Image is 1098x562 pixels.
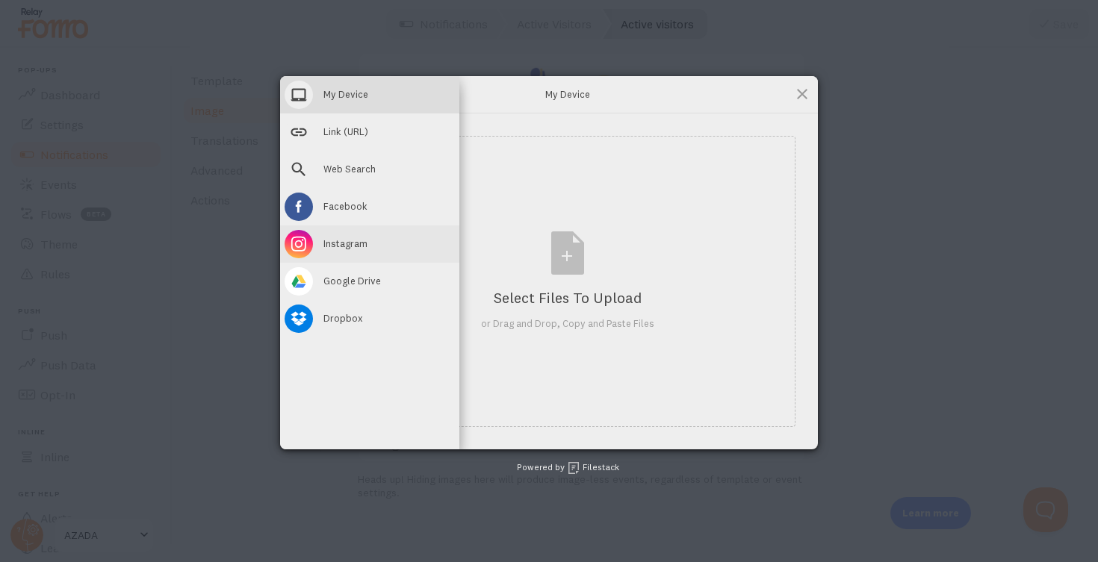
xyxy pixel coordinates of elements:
[323,87,368,101] span: My Device
[323,274,381,287] span: Google Drive
[323,199,367,213] span: Facebook
[481,287,654,308] div: Select Files to Upload
[323,162,376,175] span: Web Search
[418,87,717,101] span: My Device
[323,125,368,138] span: Link (URL)
[323,237,367,250] span: Instagram
[480,449,619,487] div: Powered by Filestack
[323,311,363,325] span: Dropbox
[481,316,654,331] div: or Drag and Drop, Copy and Paste Files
